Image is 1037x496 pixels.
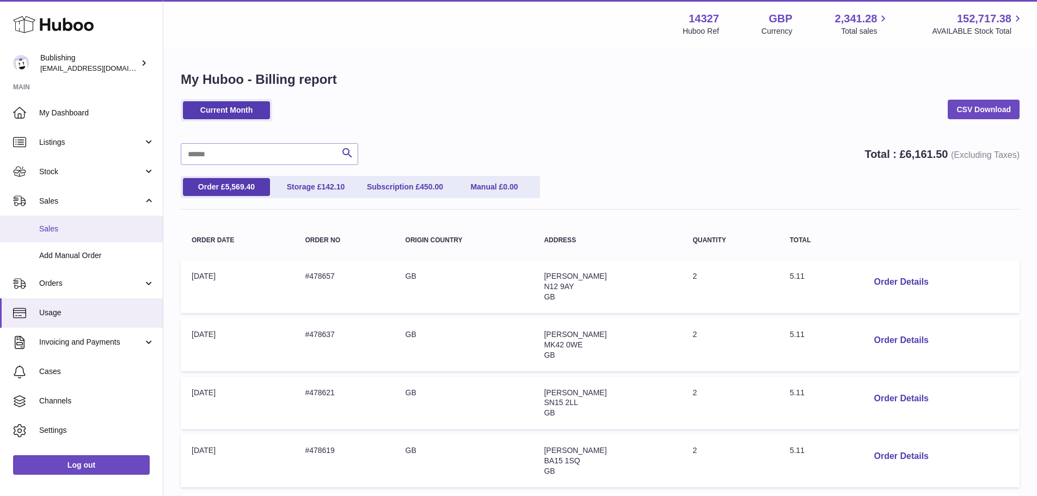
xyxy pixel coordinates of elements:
[39,167,143,177] span: Stock
[181,260,294,313] td: [DATE]
[932,11,1024,36] a: 152,717.38 AVAILABLE Stock Total
[181,377,294,430] td: [DATE]
[790,272,805,280] span: 5.11
[181,226,294,255] th: Order Date
[533,226,682,255] th: Address
[361,178,449,196] a: Subscription £450.00
[790,388,805,397] span: 5.11
[957,11,1011,26] span: 152,717.38
[835,11,890,36] a: 2,341.28 Total sales
[932,26,1024,36] span: AVAILABLE Stock Total
[544,272,606,280] span: [PERSON_NAME]
[835,11,878,26] span: 2,341.28
[39,278,143,289] span: Orders
[544,282,574,291] span: N12 9AY
[40,64,160,72] span: [EMAIL_ADDRESS][DOMAIN_NAME]
[225,182,255,191] span: 5,569.40
[865,329,937,352] button: Order Details
[865,445,937,468] button: Order Details
[294,319,394,371] td: #478637
[321,182,345,191] span: 142.10
[181,434,294,487] td: [DATE]
[181,71,1020,88] h1: My Huboo - Billing report
[762,26,793,36] div: Currency
[865,388,937,410] button: Order Details
[769,11,792,26] strong: GBP
[183,101,270,119] a: Current Month
[689,11,719,26] strong: 14327
[395,319,533,371] td: GB
[544,446,606,455] span: [PERSON_NAME]
[544,292,555,301] span: GB
[544,408,555,417] span: GB
[294,260,394,313] td: #478657
[790,446,805,455] span: 5.11
[790,330,805,339] span: 5.11
[682,260,778,313] td: 2
[294,377,394,430] td: #478621
[682,226,778,255] th: Quantity
[544,456,580,465] span: BA15 1SQ
[13,455,150,475] a: Log out
[39,108,155,118] span: My Dashboard
[544,467,555,475] span: GB
[39,308,155,318] span: Usage
[39,366,155,377] span: Cases
[948,100,1020,119] a: CSV Download
[841,26,889,36] span: Total sales
[682,319,778,371] td: 2
[544,388,606,397] span: [PERSON_NAME]
[13,55,29,71] img: internalAdmin-14327@internal.huboo.com
[395,226,533,255] th: Origin Country
[395,434,533,487] td: GB
[39,224,155,234] span: Sales
[272,178,359,196] a: Storage £142.10
[682,377,778,430] td: 2
[39,250,155,261] span: Add Manual Order
[682,434,778,487] td: 2
[395,260,533,313] td: GB
[39,137,143,148] span: Listings
[865,271,937,293] button: Order Details
[420,182,443,191] span: 450.00
[906,148,948,160] span: 6,161.50
[39,396,155,406] span: Channels
[181,319,294,371] td: [DATE]
[503,182,518,191] span: 0.00
[39,337,143,347] span: Invoicing and Payments
[864,148,1020,160] strong: Total : £
[683,26,719,36] div: Huboo Ref
[40,53,138,74] div: Bublishing
[39,196,143,206] span: Sales
[294,434,394,487] td: #478619
[183,178,270,196] a: Order £5,569.40
[544,330,606,339] span: [PERSON_NAME]
[544,398,578,407] span: SN15 2LL
[451,178,538,196] a: Manual £0.00
[39,425,155,436] span: Settings
[544,340,582,349] span: MK42 0WE
[395,377,533,430] td: GB
[544,351,555,359] span: GB
[779,226,855,255] th: Total
[294,226,394,255] th: Order no
[951,150,1020,160] span: (Excluding Taxes)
